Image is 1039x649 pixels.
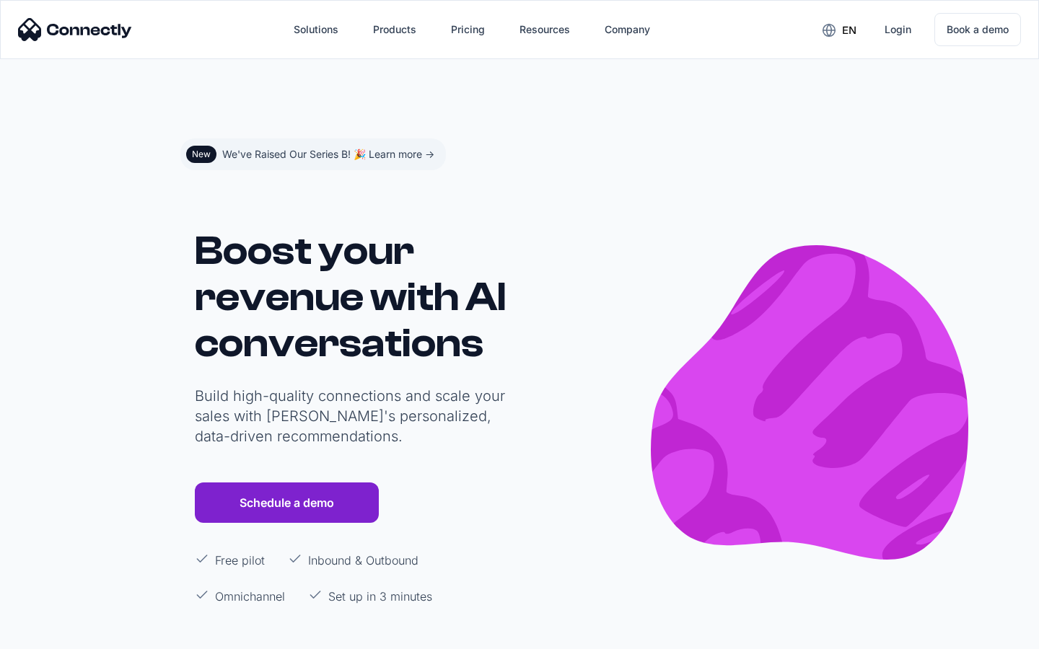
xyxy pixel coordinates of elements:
[885,19,911,40] div: Login
[934,13,1021,46] a: Book a demo
[873,12,923,47] a: Login
[373,19,416,40] div: Products
[215,552,265,569] p: Free pilot
[215,588,285,605] p: Omnichannel
[451,19,485,40] div: Pricing
[192,149,211,160] div: New
[195,482,379,523] a: Schedule a demo
[605,19,650,40] div: Company
[519,19,570,40] div: Resources
[842,20,856,40] div: en
[308,552,418,569] p: Inbound & Outbound
[222,144,434,164] div: We've Raised Our Series B! 🎉 Learn more ->
[195,228,512,366] h1: Boost your revenue with AI conversations
[294,19,338,40] div: Solutions
[195,386,512,446] p: Build high-quality connections and scale your sales with [PERSON_NAME]'s personalized, data-drive...
[439,12,496,47] a: Pricing
[328,588,432,605] p: Set up in 3 minutes
[18,18,132,41] img: Connectly Logo
[14,622,87,644] aside: Language selected: English
[180,138,446,170] a: NewWe've Raised Our Series B! 🎉 Learn more ->
[29,624,87,644] ul: Language list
